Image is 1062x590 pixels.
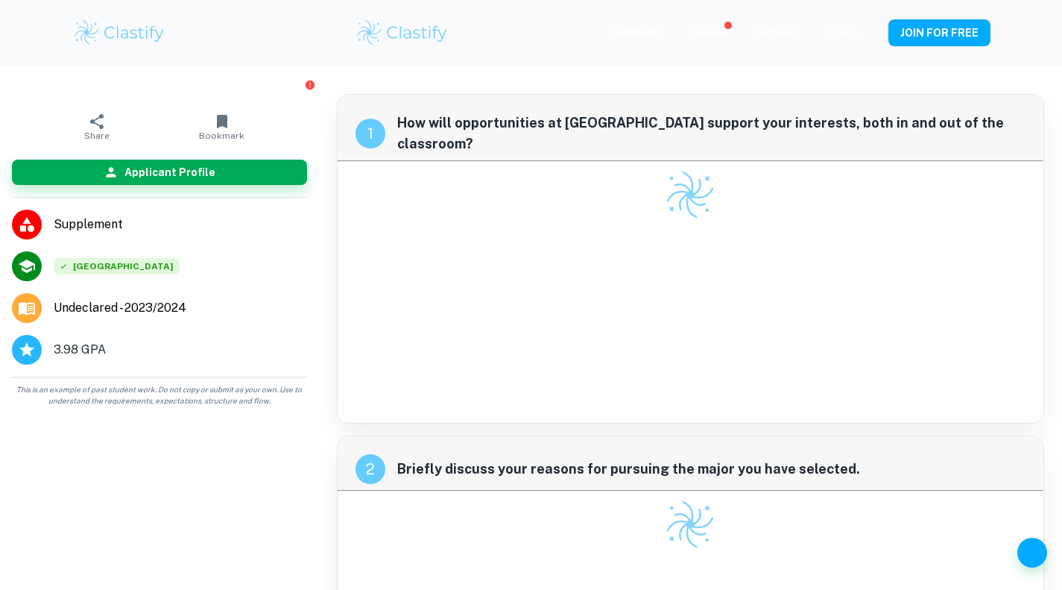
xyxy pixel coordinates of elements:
div: Accepted: Purdue University [54,258,180,274]
span: How will opportunities at [GEOGRAPHIC_DATA] support your interests, both in and out of the classr... [397,113,1026,154]
span: [GEOGRAPHIC_DATA] [54,258,180,274]
h6: Applicant Profile [124,164,215,181]
span: Undeclared - 2023/2024 [54,299,186,317]
span: This is an example of past student work. Do not copy or submit as your own. Use to understand the... [6,384,313,407]
span: Supplement [54,216,307,233]
p: Review [692,25,728,42]
button: Help and Feedback [1017,538,1047,568]
img: Clastify logo [664,169,716,221]
button: Report issue [305,79,316,90]
button: Bookmark [159,106,285,148]
button: JOIN FOR FREE [888,19,990,46]
button: Applicant Profile [12,160,307,185]
img: Clastify logo [72,18,167,48]
a: Login [829,27,859,39]
a: Major and Application Year [54,299,198,317]
p: Exemplars [608,24,663,40]
div: recipe [355,119,385,148]
span: Bookmark [199,131,244,141]
div: recipe [355,454,385,484]
span: Briefly discuss your reasons for pursuing the major you have selected. [397,459,1026,480]
img: Clastify logo [355,18,449,48]
img: Clastify logo [664,498,716,550]
span: 3.98 GPA [54,341,106,359]
button: Share [34,106,159,148]
span: Share [84,131,110,141]
a: Schools [758,27,800,39]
